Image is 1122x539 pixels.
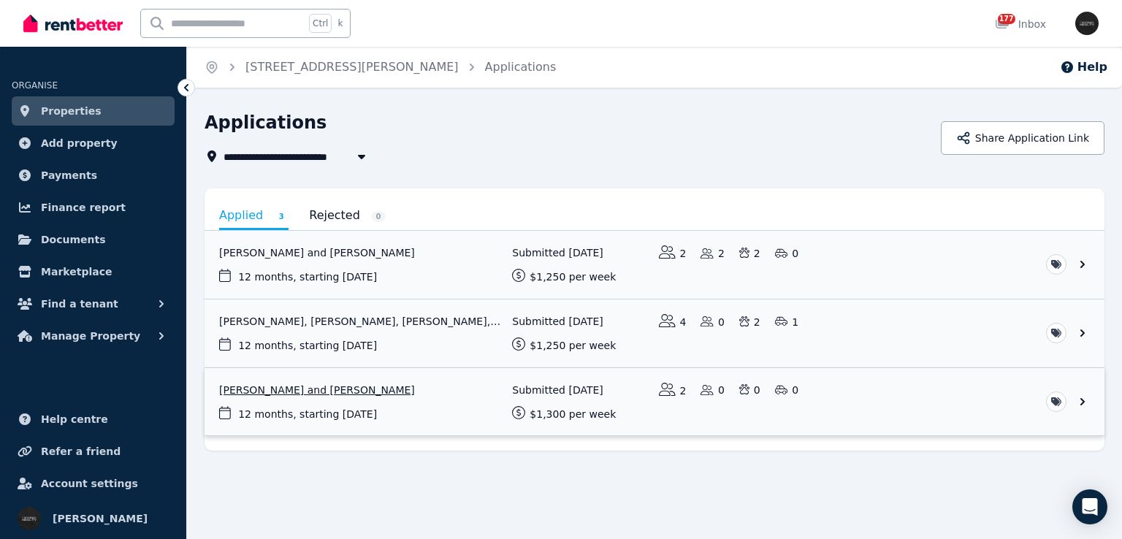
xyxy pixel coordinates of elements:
a: Applications [485,60,557,74]
span: Marketplace [41,263,112,280]
a: View application: Alexis Tram, Jamie Nolan, Katherine Martin, and Samuel Pape [205,299,1104,367]
span: ORGANISE [12,80,58,91]
a: Properties [12,96,175,126]
span: k [337,18,343,29]
span: Properties [41,102,102,120]
a: View application: Tobias Van Pel and Yvonne Hofstee [205,231,1104,299]
a: Account settings [12,469,175,498]
span: Finance report [41,199,126,216]
img: Tim Troy [18,507,41,530]
a: Marketplace [12,257,175,286]
span: Help centre [41,410,108,428]
span: 177 [998,14,1015,24]
img: RentBetter [23,12,123,34]
h1: Applications [205,111,327,134]
span: 0 [371,211,386,222]
span: Manage Property [41,327,140,345]
span: Find a tenant [41,295,118,313]
span: Documents [41,231,106,248]
button: Find a tenant [12,289,175,318]
a: Refer a friend [12,437,175,466]
a: [STREET_ADDRESS][PERSON_NAME] [245,60,459,74]
div: Inbox [995,17,1046,31]
div: Open Intercom Messenger [1072,489,1107,524]
a: View application: Jordan Ranson and Nathan Hughes [205,368,1104,436]
a: Rejected [309,203,386,228]
a: Finance report [12,193,175,222]
a: Add property [12,129,175,158]
img: Tim Troy [1075,12,1099,35]
button: Manage Property [12,321,175,351]
a: Applied [219,203,289,230]
a: Payments [12,161,175,190]
button: Help [1060,58,1107,76]
span: [PERSON_NAME] [53,510,148,527]
span: Payments [41,167,97,184]
button: Share Application Link [941,121,1104,155]
span: Refer a friend [41,443,121,460]
span: Add property [41,134,118,152]
span: 3 [274,211,289,222]
a: Help centre [12,405,175,434]
span: Ctrl [309,14,332,33]
span: Account settings [41,475,138,492]
nav: Breadcrumb [187,47,573,88]
a: Documents [12,225,175,254]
